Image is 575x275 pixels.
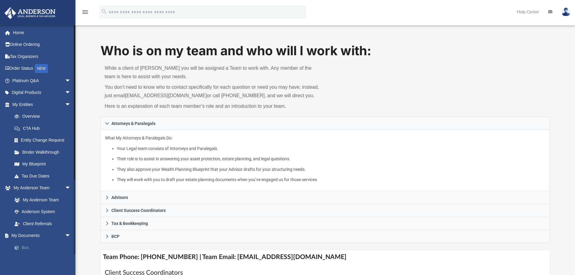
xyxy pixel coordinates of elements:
[117,166,545,173] li: They also approve your Wealth Planning Blueprint that your Advisor drafts for your structuring ne...
[8,158,77,170] a: My Blueprint
[117,145,545,152] li: Your Legal team consists of Attorneys and Paralegals.
[111,234,120,238] span: BCP
[111,195,128,200] span: Advisors
[8,206,77,218] a: Anderson System
[8,170,80,182] a: Tax Due Dates
[4,62,80,75] a: Order StatusNEW
[8,254,80,266] a: Meeting Minutes
[4,182,77,194] a: My Anderson Teamarrow_drop_down
[4,75,80,87] a: Platinum Q&Aarrow_drop_down
[65,75,77,87] span: arrow_drop_down
[8,146,80,158] a: Binder Walkthrough
[4,230,80,242] a: My Documentsarrow_drop_down
[105,102,321,110] p: Here is an explanation of each team member’s role and an introduction to your team.
[3,7,57,19] img: Anderson Advisors Platinum Portal
[117,155,545,163] li: Their role is to assist in answering your asset protection, estate planning, and legal questions.
[101,217,550,230] a: Tax & Bookkeeping
[101,117,550,130] a: Attorneys & Paralegals
[105,83,321,100] p: You don’t need to know who to contact specifically for each question or need you may have; instea...
[125,93,207,98] a: [EMAIL_ADDRESS][DOMAIN_NAME]
[65,230,77,242] span: arrow_drop_down
[4,39,80,51] a: Online Ordering
[81,11,89,16] a: menu
[105,134,546,184] p: What My Attorneys & Paralegals Do:
[65,98,77,111] span: arrow_drop_down
[101,191,550,204] a: Advisors
[4,87,80,99] a: Digital Productsarrow_drop_down
[111,221,148,225] span: Tax & Bookkeeping
[111,121,155,126] span: Attorneys & Paralegals
[101,42,550,60] h1: Who is on my team and who will I work with:
[4,50,80,62] a: Tax Organizers
[101,130,550,191] div: Attorneys & Paralegals
[4,98,80,110] a: My Entitiesarrow_drop_down
[65,87,77,99] span: arrow_drop_down
[111,208,166,213] span: Client Success Coordinators
[561,8,570,16] img: User Pic
[117,176,545,184] li: They will work with you to draft your estate planning documents when you’ve engaged us for those ...
[8,122,80,134] a: CTA Hub
[35,64,48,73] div: NEW
[8,218,77,230] a: Client Referrals
[8,110,80,123] a: Overview
[101,230,550,243] a: BCP
[101,250,550,264] h4: Team Phone: [PHONE_NUMBER] | Team Email: [EMAIL_ADDRESS][DOMAIN_NAME]
[101,8,107,15] i: search
[81,8,89,16] i: menu
[8,134,80,146] a: Entity Change Request
[101,204,550,217] a: Client Success Coordinators
[8,241,80,254] a: Box
[105,64,321,81] p: While a client of [PERSON_NAME] you will be assigned a Team to work with. Any member of the team ...
[65,182,77,194] span: arrow_drop_down
[4,27,80,39] a: Home
[8,194,74,206] a: My Anderson Team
